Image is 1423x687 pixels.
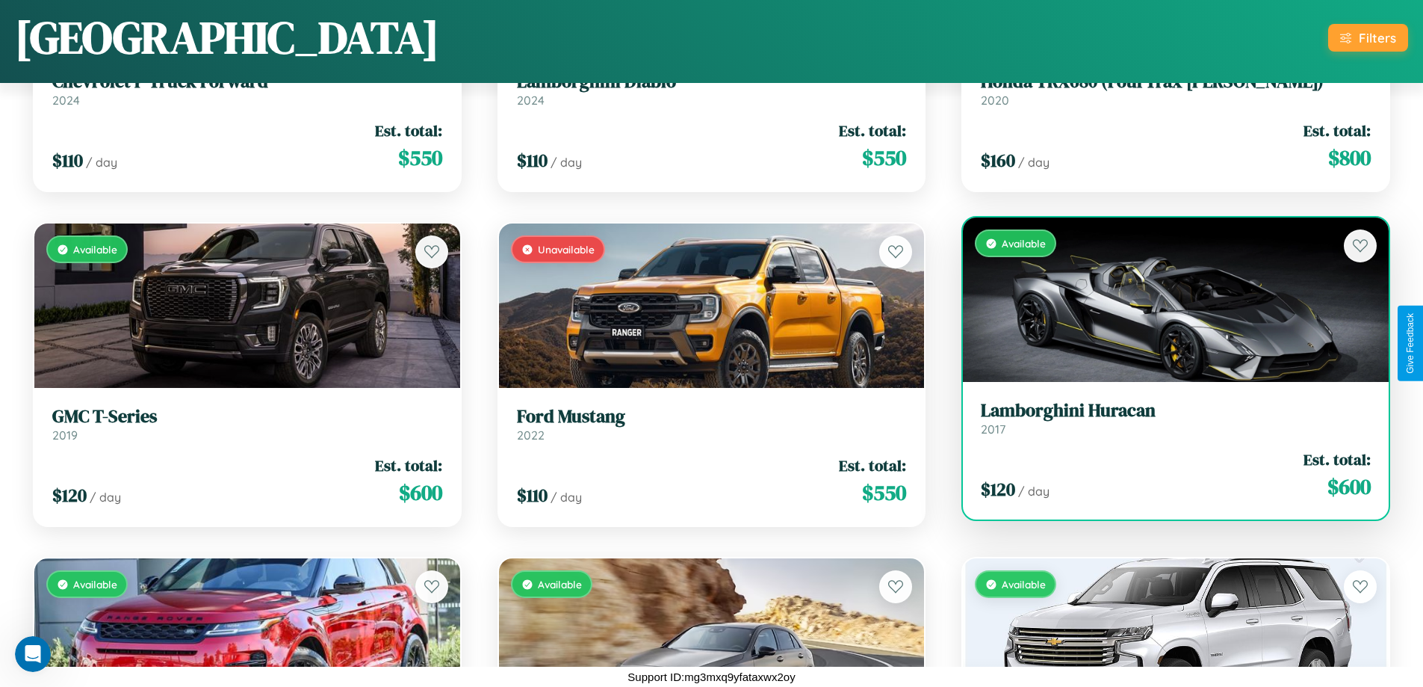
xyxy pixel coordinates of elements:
span: $ 600 [1327,472,1371,502]
span: $ 110 [517,483,548,508]
div: Give Feedback [1405,313,1416,374]
span: 2024 [52,93,80,108]
span: $ 120 [981,477,1015,502]
a: Honda TRX680 (FourTrax [PERSON_NAME])2020 [981,71,1371,108]
h1: [GEOGRAPHIC_DATA] [15,7,439,68]
span: 2019 [52,428,78,443]
span: $ 120 [52,483,87,508]
span: Available [73,578,117,591]
span: $ 800 [1328,143,1371,173]
span: Available [73,243,117,256]
span: Est. total: [375,455,442,476]
span: Available [1002,237,1046,250]
a: Lamborghini Diablo2024 [517,71,907,108]
div: Filters [1359,30,1396,46]
a: Ford Mustang2022 [517,406,907,443]
span: $ 550 [862,478,906,508]
span: Available [1002,578,1046,591]
a: GMC T-Series2019 [52,406,442,443]
span: Available [538,578,582,591]
span: / day [551,155,582,170]
span: Est. total: [839,455,906,476]
span: 2022 [517,428,545,443]
span: / day [1018,484,1050,499]
h3: Ford Mustang [517,406,907,428]
span: $ 160 [981,148,1015,173]
span: / day [551,490,582,505]
p: Support ID: mg3mxq9yfataxwx2oy [627,667,795,687]
span: Est. total: [1303,449,1371,470]
span: 2020 [981,93,1009,108]
span: 2017 [981,422,1005,437]
span: $ 550 [862,143,906,173]
span: $ 110 [52,148,83,173]
span: Est. total: [1303,120,1371,141]
span: / day [90,490,121,505]
h3: Honda TRX680 (FourTrax [PERSON_NAME]) [981,71,1371,93]
a: Chevrolet P Truck Forward2024 [52,71,442,108]
span: Unavailable [538,243,595,256]
span: $ 600 [399,478,442,508]
iframe: Intercom live chat [15,636,51,672]
span: / day [1018,155,1050,170]
h3: Lamborghini Huracan [981,400,1371,422]
span: Est. total: [839,120,906,141]
span: 2024 [517,93,545,108]
span: / day [86,155,117,170]
span: $ 550 [398,143,442,173]
h3: Chevrolet P Truck Forward [52,71,442,93]
h3: GMC T-Series [52,406,442,428]
a: Lamborghini Huracan2017 [981,400,1371,437]
span: $ 110 [517,148,548,173]
button: Filters [1328,24,1408,52]
span: Est. total: [375,120,442,141]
